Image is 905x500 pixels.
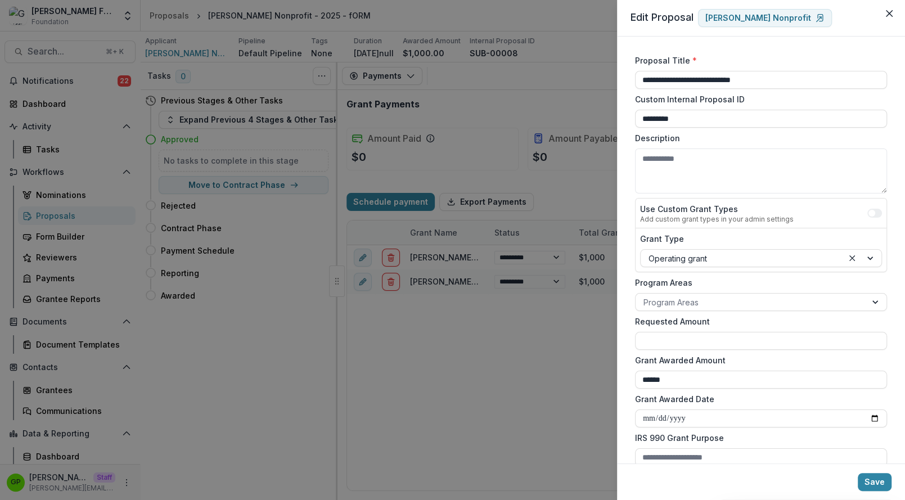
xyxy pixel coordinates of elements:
label: Program Areas [635,277,880,289]
label: Grant Awarded Date [635,393,880,405]
label: IRS 990 Grant Purpose [635,432,880,444]
div: Clear selected options [845,251,859,265]
label: Use Custom Grant Types [640,203,794,215]
div: Add custom grant types in your admin settings [640,215,794,223]
label: Custom Internal Proposal ID [635,93,880,105]
p: [PERSON_NAME] Nonprofit [705,13,811,23]
button: Save [858,473,892,491]
button: Close [880,4,898,22]
label: Description [635,132,880,144]
label: Grant Awarded Amount [635,354,880,366]
span: Edit Proposal [631,11,694,23]
label: Grant Type [640,233,875,245]
a: [PERSON_NAME] Nonprofit [698,9,832,27]
label: Requested Amount [635,316,880,327]
label: Proposal Title [635,55,880,66]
